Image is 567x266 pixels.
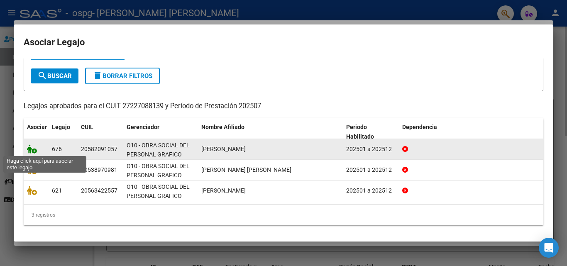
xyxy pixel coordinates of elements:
span: Legajo [52,124,70,130]
span: O10 - OBRA SOCIAL DEL PERSONAL GRAFICO [127,142,190,158]
div: 20563422557 [81,186,117,195]
span: 622 [52,166,62,173]
span: Nombre Afiliado [201,124,244,130]
span: O10 - OBRA SOCIAL DEL PERSONAL GRAFICO [127,183,190,200]
datatable-header-cell: Asociar [24,118,49,146]
span: O10 - OBRA SOCIAL DEL PERSONAL GRAFICO [127,163,190,179]
span: 676 [52,146,62,152]
mat-icon: search [37,71,47,81]
span: Periodo Habilitado [346,124,374,140]
p: Legajos aprobados para el CUIT 27227088139 y Período de Prestación 202507 [24,101,543,112]
h2: Asociar Legajo [24,34,543,50]
div: 202501 a 202512 [346,165,396,175]
span: Buscar [37,72,72,80]
div: 202501 a 202512 [346,186,396,195]
span: Gerenciador [127,124,159,130]
mat-icon: delete [93,71,103,81]
div: 202501 a 202512 [346,144,396,154]
button: Borrar Filtros [85,68,160,84]
datatable-header-cell: Legajo [49,118,78,146]
div: 20538970981 [81,165,117,175]
span: Dependencia [402,124,437,130]
div: 3 registros [24,205,543,225]
span: VELARDEZ FIDEL ADRIAN [201,166,291,173]
span: 621 [52,187,62,194]
div: Open Intercom Messenger [539,238,559,258]
span: FIGUEROA JEREMIAS THOMAS [201,146,246,152]
datatable-header-cell: Gerenciador [123,118,198,146]
span: Asociar [27,124,47,130]
span: CUIL [81,124,93,130]
div: 20582091057 [81,144,117,154]
datatable-header-cell: Periodo Habilitado [343,118,399,146]
button: Buscar [31,68,78,83]
span: Borrar Filtros [93,72,152,80]
span: VELARDEZ CIRO AGUSTIN [201,187,246,194]
datatable-header-cell: Dependencia [399,118,544,146]
datatable-header-cell: Nombre Afiliado [198,118,343,146]
datatable-header-cell: CUIL [78,118,123,146]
